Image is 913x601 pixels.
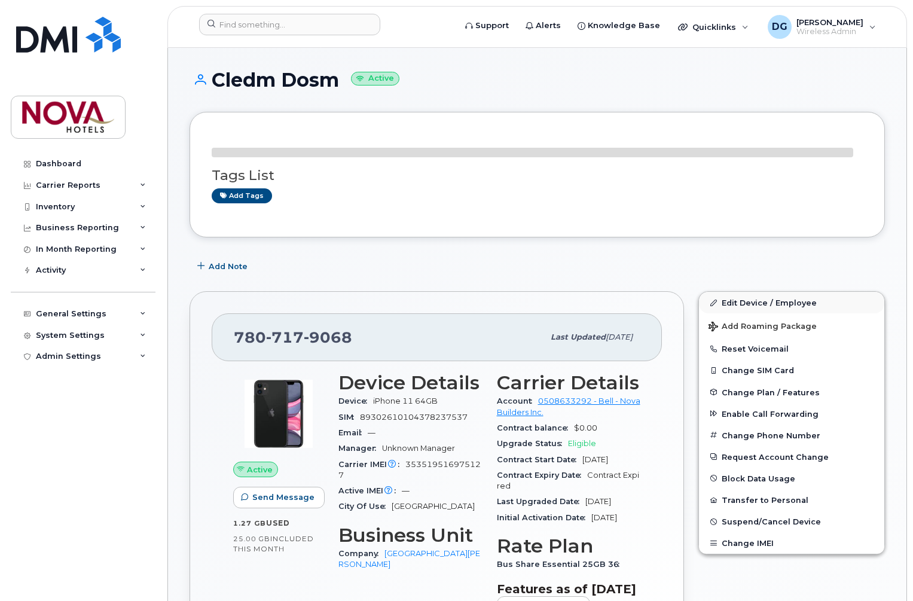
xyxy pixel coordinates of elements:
span: $0.00 [574,423,597,432]
span: Contract Start Date [497,455,582,464]
span: used [266,518,290,527]
span: Enable Call Forwarding [722,409,819,418]
span: Manager [338,444,382,453]
span: [DATE] [582,455,608,464]
h3: Features as of [DATE] [497,582,641,596]
span: Company [338,549,384,558]
span: 717 [266,328,304,346]
button: Change Plan / Features [699,382,884,403]
span: — [368,428,375,437]
span: [DATE] [606,332,633,341]
span: 9068 [304,328,352,346]
span: 1.27 GB [233,519,266,527]
span: Account [497,396,538,405]
span: Upgrade Status [497,439,568,448]
span: iPhone 11 64GB [373,396,438,405]
button: Add Roaming Package [699,313,884,338]
span: SIM [338,413,360,422]
span: Contract balance [497,423,574,432]
span: Email [338,428,368,437]
a: Add tags [212,188,272,203]
button: Enable Call Forwarding [699,403,884,425]
span: City Of Use [338,502,392,511]
span: Add Note [209,261,248,272]
span: Carrier IMEI [338,460,405,469]
span: [DATE] [591,513,617,522]
h3: Tags List [212,168,863,183]
span: Add Roaming Package [709,322,817,333]
span: 25.00 GB [233,535,270,543]
span: Change Plan / Features [722,388,820,396]
a: Edit Device / Employee [699,292,884,313]
button: Add Note [190,255,258,277]
span: Contract Expiry Date [497,471,587,480]
h3: Rate Plan [497,535,641,557]
span: included this month [233,534,314,554]
span: 780 [234,328,352,346]
h3: Carrier Details [497,372,641,393]
span: Last Upgraded Date [497,497,585,506]
span: Initial Activation Date [497,513,591,522]
button: Change IMEI [699,532,884,554]
h3: Device Details [338,372,483,393]
span: Bus Share Essential 25GB 36 [497,560,625,569]
h1: Cledm Dosm [190,69,885,90]
button: Send Message [233,487,325,508]
span: [GEOGRAPHIC_DATA] [392,502,475,511]
span: 89302610104378237537 [360,413,468,422]
h3: Business Unit [338,524,483,546]
button: Block Data Usage [699,468,884,489]
button: Suspend/Cancel Device [699,511,884,532]
span: Active IMEI [338,486,402,495]
small: Active [351,72,399,86]
a: 0508633292 - Bell - Nova Builders Inc. [497,396,640,416]
span: Device [338,396,373,405]
span: Active [247,464,273,475]
a: [GEOGRAPHIC_DATA][PERSON_NAME] [338,549,480,569]
span: 353519516975127 [338,460,481,480]
span: Unknown Manager [382,444,455,453]
img: iPhone_11.jpg [243,378,314,450]
span: — [402,486,410,495]
span: Eligible [568,439,596,448]
span: Last updated [551,332,606,341]
button: Transfer to Personal [699,489,884,511]
button: Reset Voicemail [699,338,884,359]
button: Request Account Change [699,446,884,468]
button: Change Phone Number [699,425,884,446]
span: Send Message [252,492,314,503]
span: Suspend/Cancel Device [722,517,821,526]
button: Change SIM Card [699,359,884,381]
span: [DATE] [585,497,611,506]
